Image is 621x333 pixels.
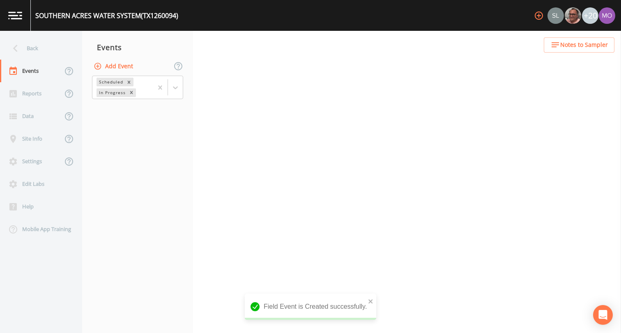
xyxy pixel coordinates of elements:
[547,7,564,24] img: 0d5b2d5fd6ef1337b72e1b2735c28582
[560,40,608,50] span: Notes to Sampler
[593,305,613,325] div: Open Intercom Messenger
[544,37,614,53] button: Notes to Sampler
[35,11,178,21] div: SOUTHERN ACRES WATER SYSTEM (TX1260094)
[582,7,598,24] div: +20
[82,37,193,58] div: Events
[124,78,133,86] div: Remove Scheduled
[245,294,376,320] div: Field Event is Created successfully.
[564,7,582,24] div: Mike Franklin
[92,59,136,74] button: Add Event
[127,88,136,97] div: Remove In Progress
[547,7,564,24] div: Sloan Rigamonti
[565,7,581,24] img: e2d790fa78825a4bb76dcb6ab311d44c
[599,7,615,24] img: 4e251478aba98ce068fb7eae8f78b90c
[97,88,127,97] div: In Progress
[97,78,124,86] div: Scheduled
[368,296,374,306] button: close
[8,12,22,19] img: logo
